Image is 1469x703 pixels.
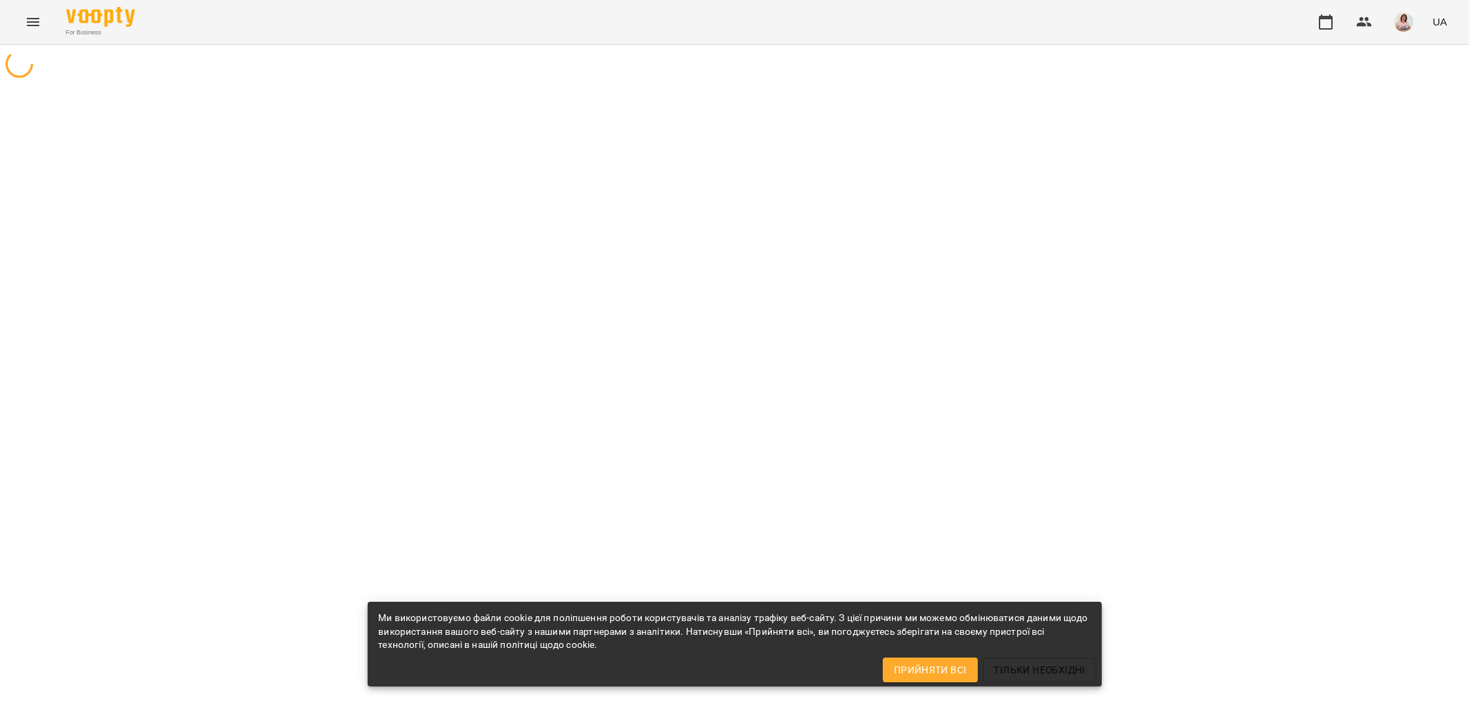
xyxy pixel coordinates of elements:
[66,28,135,37] span: For Business
[1394,12,1413,32] img: a9a10fb365cae81af74a091d218884a8.jpeg
[17,6,50,39] button: Menu
[883,658,978,682] button: Прийняти всі
[994,662,1085,678] span: Тільки необхідні
[894,662,967,678] span: Прийняти всі
[1427,9,1452,34] button: UA
[66,7,135,27] img: Voopty Logo
[983,658,1096,682] button: Тільки необхідні
[1432,14,1447,29] span: UA
[378,606,1091,658] div: Ми використовуємо файли cookie для поліпшення роботи користувачів та аналізу трафіку веб-сайту. З...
